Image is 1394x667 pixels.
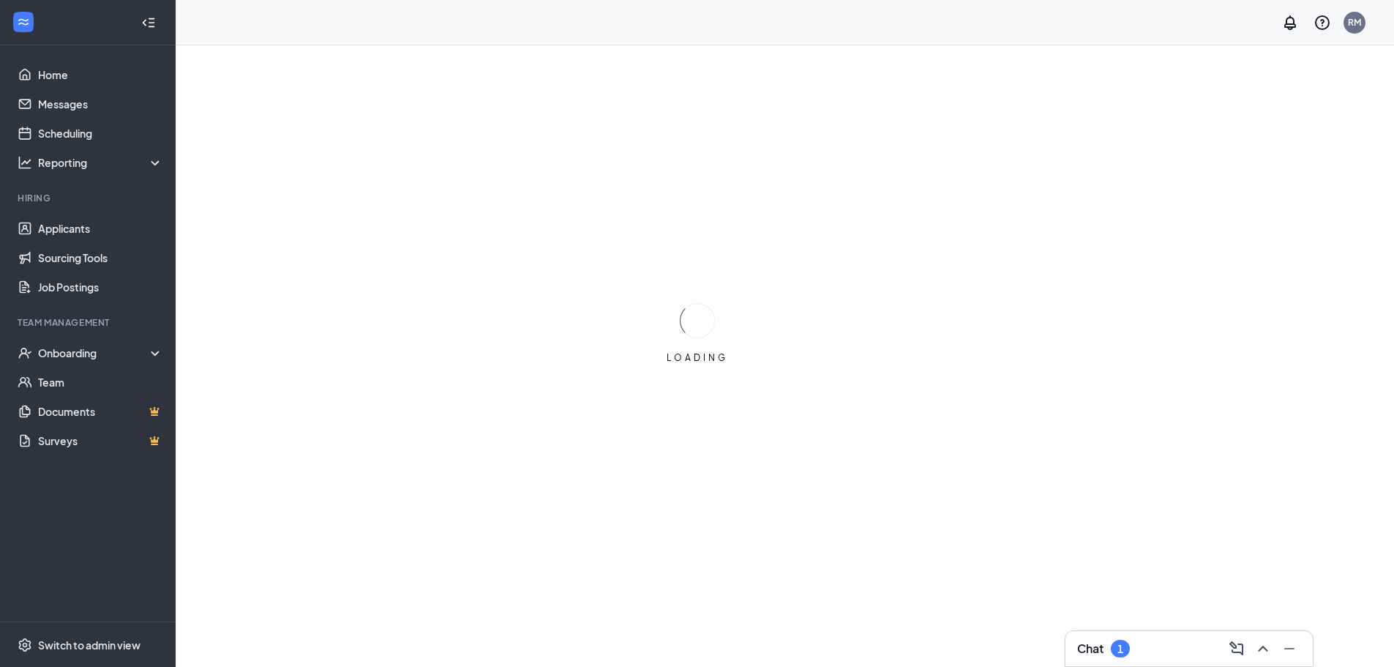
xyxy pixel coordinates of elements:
[1251,637,1275,660] button: ChevronUp
[1281,640,1298,657] svg: Minimize
[38,272,163,302] a: Job Postings
[1278,637,1301,660] button: Minimize
[1254,640,1272,657] svg: ChevronUp
[1077,641,1103,657] h3: Chat
[661,351,734,364] div: LOADING
[141,15,156,30] svg: Collapse
[1348,16,1361,29] div: RM
[38,243,163,272] a: Sourcing Tools
[38,155,164,170] div: Reporting
[38,60,163,89] a: Home
[18,155,32,170] svg: Analysis
[38,368,163,397] a: Team
[38,214,163,243] a: Applicants
[38,638,140,652] div: Switch to admin view
[38,426,163,455] a: SurveysCrown
[18,638,32,652] svg: Settings
[1228,640,1245,657] svg: ComposeMessage
[1117,643,1123,655] div: 1
[1225,637,1248,660] button: ComposeMessage
[38,119,163,148] a: Scheduling
[1281,14,1299,31] svg: Notifications
[18,346,32,360] svg: UserCheck
[38,397,163,426] a: DocumentsCrown
[18,316,160,329] div: Team Management
[1314,14,1331,31] svg: QuestionInfo
[16,15,31,29] svg: WorkstreamLogo
[18,192,160,204] div: Hiring
[38,89,163,119] a: Messages
[38,346,151,360] div: Onboarding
